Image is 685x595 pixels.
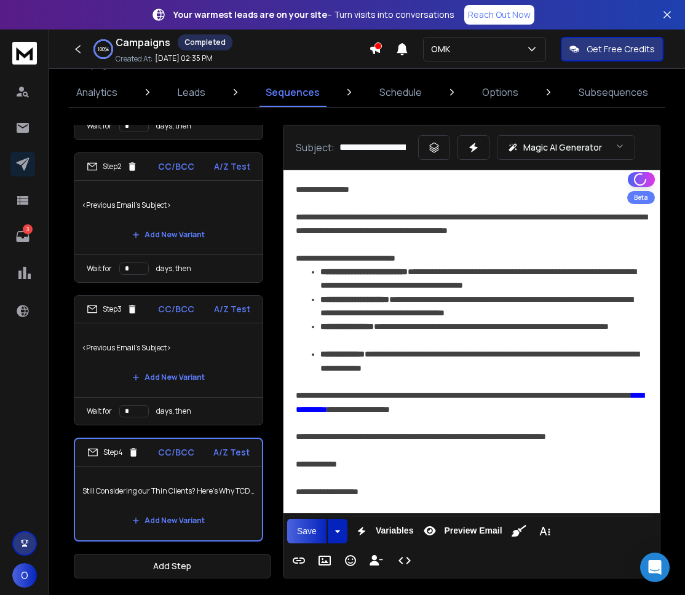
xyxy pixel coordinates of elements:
p: Reach Out Now [468,9,531,21]
p: Wait for [87,264,112,274]
p: A/Z Test [214,160,250,173]
div: Open Intercom Messenger [640,553,670,582]
p: Subsequences [579,85,648,100]
p: – Turn visits into conversations [173,9,454,21]
button: Add New Variant [122,365,215,390]
p: Get Free Credits [587,43,655,55]
h1: Campaigns [116,35,170,50]
button: O [12,563,37,588]
p: CC/BCC [158,446,194,459]
a: Reach Out Now [464,5,534,25]
li: Step2CC/BCCA/Z Test<Previous Email's Subject>Add New VariantWait fordays, then [74,152,263,283]
p: Leads [178,85,205,100]
button: Add New Variant [122,223,215,247]
button: Clean HTML [507,519,531,543]
button: Emoticons [339,548,362,573]
p: 100 % [98,45,109,53]
button: Insert Link (⌘K) [287,548,311,573]
a: Subsequences [571,77,655,107]
p: Options [482,85,518,100]
button: Add Step [74,554,271,578]
button: Magic AI Generator [497,135,635,160]
a: Analytics [69,77,125,107]
p: CC/BCC [158,160,194,173]
p: Schedule [379,85,422,100]
button: Variables [350,519,416,543]
div: Step 4 [87,447,139,458]
p: days, then [156,121,191,131]
a: 3 [10,224,35,249]
span: Variables [373,526,416,536]
strong: Your warmest leads are on your site [173,9,327,20]
p: days, then [156,406,191,416]
p: A/Z Test [213,446,250,459]
p: Wait for [87,121,112,131]
a: Options [475,77,526,107]
div: Step 2 [87,161,138,172]
p: Still Considering our Thin Clients? Here’s Why TCD Stands Out [82,474,255,508]
div: Beta [627,191,655,204]
p: CC/BCC [158,303,194,315]
p: [DATE] 02:35 PM [155,53,213,63]
li: Step4CC/BCCA/Z TestStill Considering our Thin Clients? Here’s Why TCD Stands OutAdd New Variant [74,438,263,542]
p: Magic AI Generator [523,141,602,154]
p: A/Z Test [214,303,250,315]
button: More Text [533,519,556,543]
p: Wait for [87,406,112,416]
button: Insert Image (⌘P) [313,548,336,573]
p: days, then [156,264,191,274]
button: Get Free Credits [561,37,663,61]
span: Preview Email [441,526,504,536]
a: Leads [170,77,213,107]
p: Created At: [116,54,152,64]
p: Sequences [266,85,320,100]
a: Sequences [258,77,327,107]
button: Save [287,519,327,543]
p: Analytics [76,85,117,100]
img: logo [12,42,37,65]
button: Code View [393,548,416,573]
div: Step 3 [87,304,138,315]
p: <Previous Email's Subject> [82,188,255,223]
li: Step3CC/BCCA/Z Test<Previous Email's Subject>Add New VariantWait fordays, then [74,295,263,425]
p: Subject: [296,140,335,155]
div: Completed [178,34,232,50]
p: 3 [23,224,33,234]
button: Add New Variant [122,508,215,533]
button: Insert Unsubscribe Link [365,548,388,573]
a: Schedule [372,77,429,107]
p: OMK [431,43,455,55]
p: <Previous Email's Subject> [82,331,255,365]
button: Preview Email [418,519,504,543]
